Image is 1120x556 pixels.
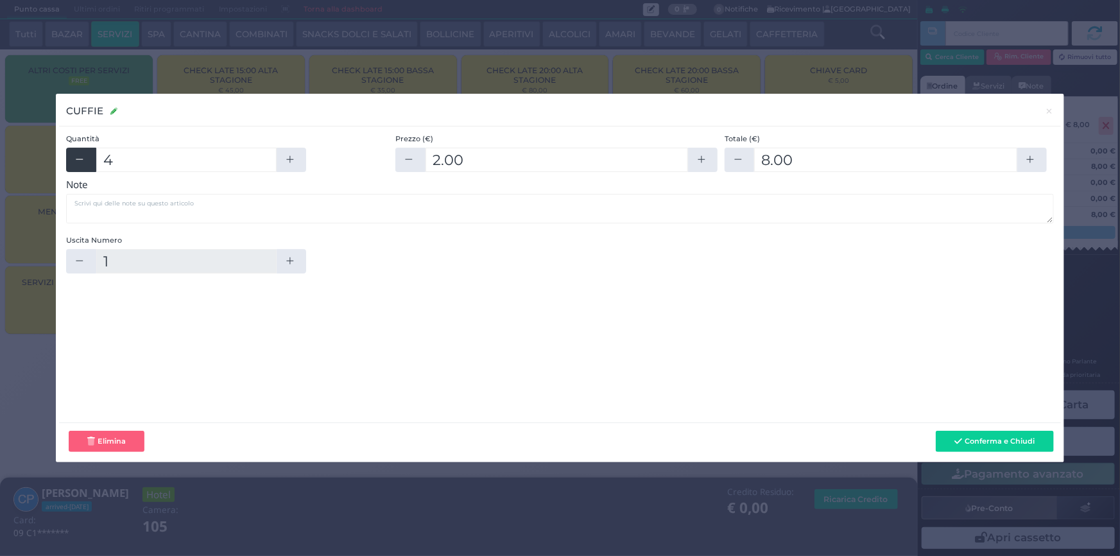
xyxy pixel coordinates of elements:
[1046,104,1054,118] span: ×
[936,431,1053,453] button: Conferma e Chiudi
[66,179,1053,190] h3: Note
[725,134,1047,144] label: Totale (€)
[395,134,718,144] label: Prezzo (€)
[66,104,103,119] h3: CUFFIE
[69,431,144,453] button: Elimina
[66,235,306,246] label: Uscita Numero
[66,134,306,144] label: Quantità
[1038,97,1060,126] button: Chiudi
